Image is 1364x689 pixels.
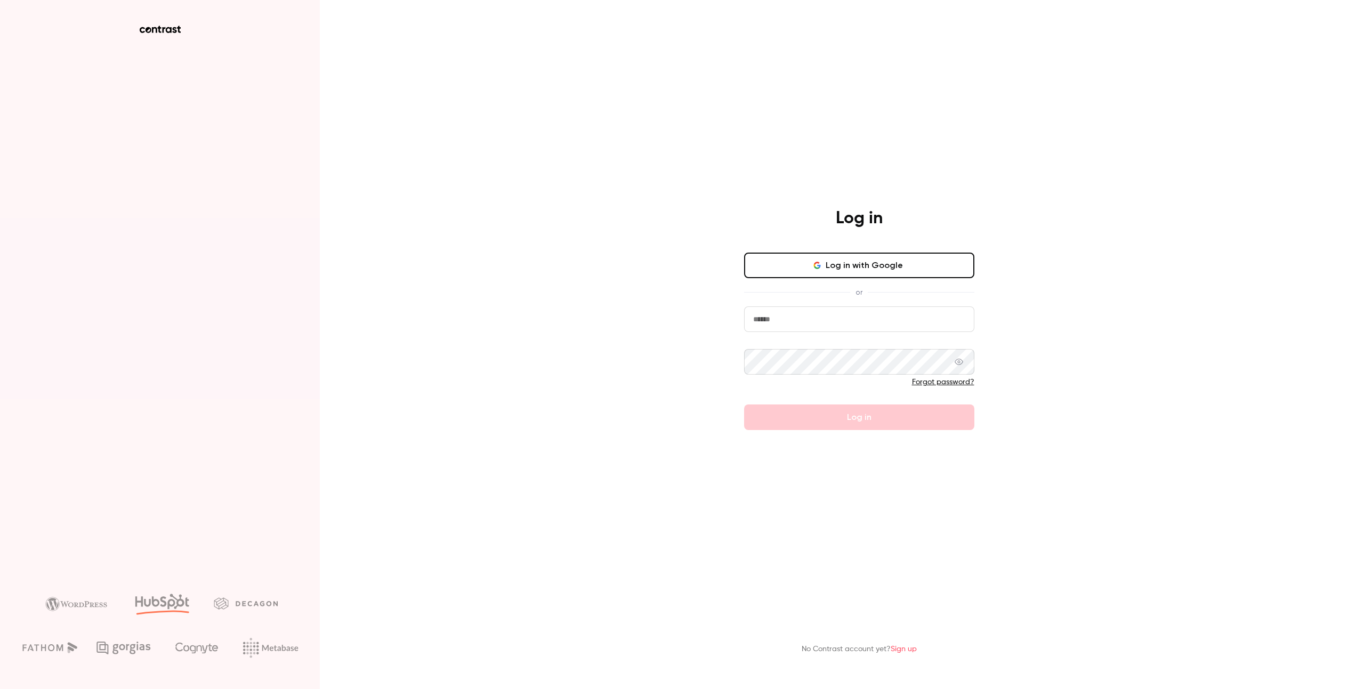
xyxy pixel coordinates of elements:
a: Sign up [891,645,917,653]
a: Forgot password? [912,378,974,386]
button: Log in with Google [744,253,974,278]
span: or [850,287,868,298]
h4: Log in [836,208,883,229]
img: decagon [214,597,278,609]
p: No Contrast account yet? [802,644,917,655]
